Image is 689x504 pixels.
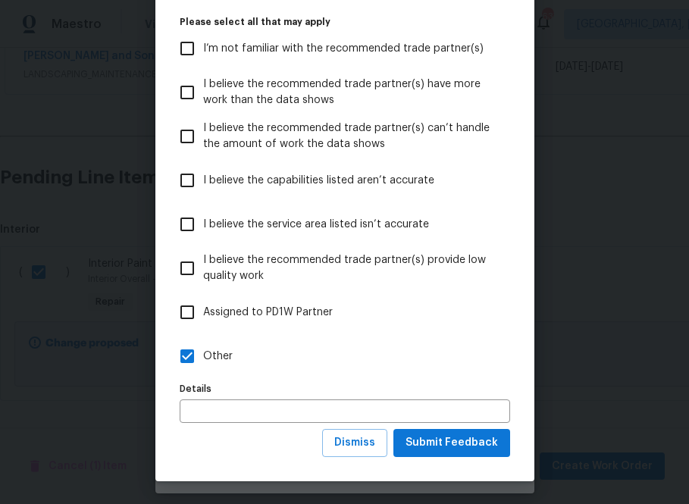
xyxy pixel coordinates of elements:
[203,41,484,57] span: I’m not familiar with the recommended trade partner(s)
[406,434,498,452] span: Submit Feedback
[203,252,498,284] span: I believe the recommended trade partner(s) provide low quality work
[203,349,233,365] span: Other
[203,305,333,321] span: Assigned to PD1W Partner
[180,17,510,27] legend: Please select all that may apply
[334,434,375,452] span: Dismiss
[203,173,434,189] span: I believe the capabilities listed aren’t accurate
[203,77,498,108] span: I believe the recommended trade partner(s) have more work than the data shows
[203,217,429,233] span: I believe the service area listed isn’t accurate
[203,121,498,152] span: I believe the recommended trade partner(s) can’t handle the amount of work the data shows
[180,384,510,393] label: Details
[322,429,387,457] button: Dismiss
[393,429,510,457] button: Submit Feedback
